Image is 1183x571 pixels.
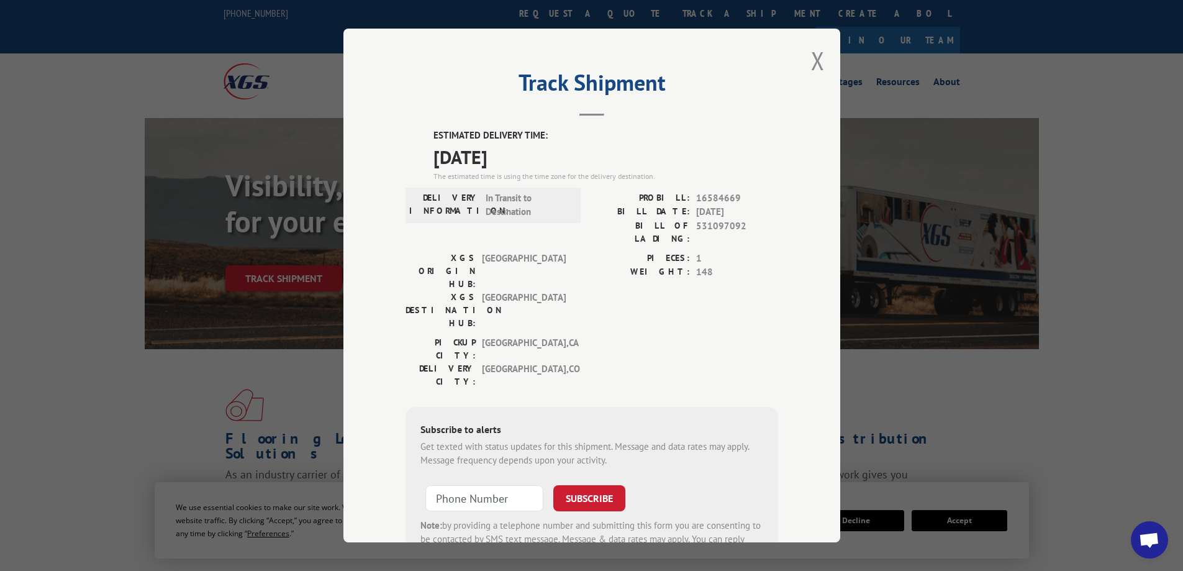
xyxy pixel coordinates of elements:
[486,191,569,219] span: In Transit to Destination
[406,74,778,98] h2: Track Shipment
[696,191,778,206] span: 16584669
[592,205,690,219] label: BILL DATE:
[1131,521,1168,559] div: Open chat
[420,422,763,440] div: Subscribe to alerts
[482,362,566,388] span: [GEOGRAPHIC_DATA] , CO
[409,191,479,219] label: DELIVERY INFORMATION:
[482,291,566,330] span: [GEOGRAPHIC_DATA]
[696,252,778,266] span: 1
[592,252,690,266] label: PIECES:
[406,291,476,330] label: XGS DESTINATION HUB:
[406,336,476,362] label: PICKUP CITY:
[433,171,778,182] div: The estimated time is using the time zone for the delivery destination.
[482,336,566,362] span: [GEOGRAPHIC_DATA] , CA
[482,252,566,291] span: [GEOGRAPHIC_DATA]
[696,265,778,280] span: 148
[592,191,690,206] label: PROBILL:
[592,265,690,280] label: WEIGHT:
[433,143,778,171] span: [DATE]
[406,252,476,291] label: XGS ORIGIN HUB:
[420,440,763,468] div: Get texted with status updates for this shipment. Message and data rates may apply. Message frequ...
[592,219,690,245] label: BILL OF LADING:
[420,519,763,561] div: by providing a telephone number and submitting this form you are consenting to be contacted by SM...
[420,519,442,531] strong: Note:
[406,362,476,388] label: DELIVERY CITY:
[553,485,625,511] button: SUBSCRIBE
[696,219,778,245] span: 531097092
[425,485,543,511] input: Phone Number
[811,44,825,77] button: Close modal
[696,205,778,219] span: [DATE]
[433,129,778,143] label: ESTIMATED DELIVERY TIME:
